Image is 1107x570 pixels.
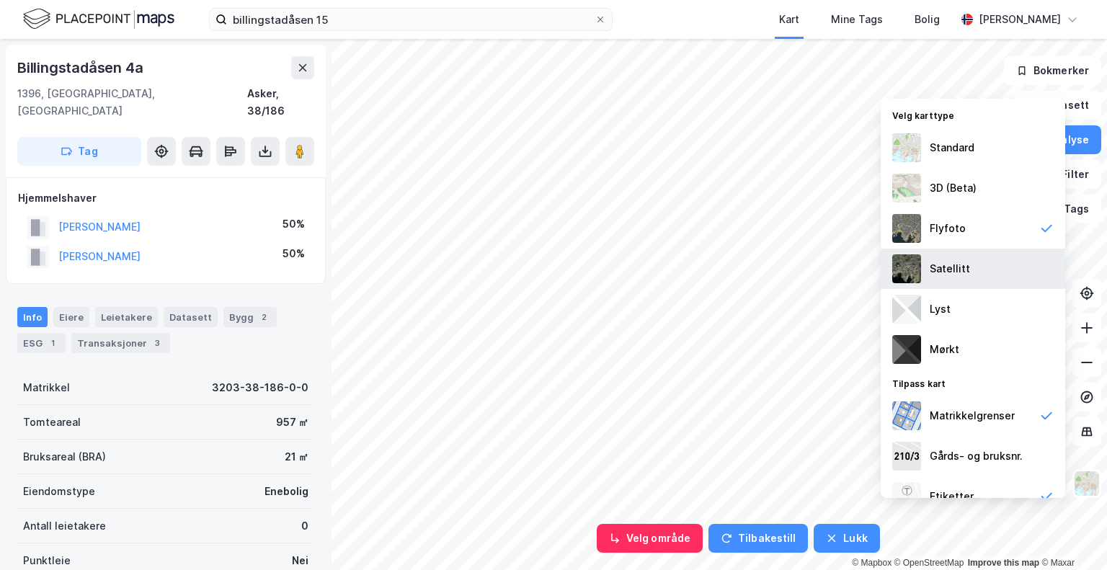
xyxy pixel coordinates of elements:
button: Velg område [597,524,703,553]
div: Punktleie [23,552,71,569]
div: 50% [283,245,305,262]
button: Filter [1032,160,1101,189]
input: Søk på adresse, matrikkel, gårdeiere, leietakere eller personer [227,9,595,30]
button: Bokmerker [1004,56,1101,85]
div: Lyst [930,300,951,318]
button: Tag [17,137,141,166]
div: 1 [45,336,60,350]
button: Tags [1034,195,1101,223]
div: Datasett [164,307,218,327]
div: 21 ㎡ [285,448,308,466]
button: Datasett [1013,91,1101,120]
div: Mine Tags [831,11,883,28]
div: 0 [301,517,308,535]
div: Bolig [915,11,940,28]
div: Tilpass kart [881,370,1065,396]
div: 3 [150,336,164,350]
div: Transaksjoner [71,333,170,353]
div: 50% [283,215,305,233]
div: Standard [930,139,974,156]
div: Enebolig [264,483,308,500]
a: Improve this map [968,558,1039,568]
div: 3203-38-186-0-0 [212,379,308,396]
div: Mørkt [930,341,959,358]
div: Etiketter [930,488,974,505]
img: Z [892,214,921,243]
a: Mapbox [852,558,892,568]
div: [PERSON_NAME] [979,11,1061,28]
img: 9k= [892,254,921,283]
div: Satellitt [930,260,970,277]
div: ESG [17,333,66,353]
div: 2 [257,310,271,324]
img: cadastreBorders.cfe08de4b5ddd52a10de.jpeg [892,401,921,430]
div: Velg karttype [881,102,1065,128]
div: Bruksareal (BRA) [23,448,106,466]
div: Gårds- og bruksnr. [930,447,1023,465]
div: Matrikkelgrenser [930,407,1015,424]
div: Hjemmelshaver [18,190,314,207]
div: Billingstadåsen 4a [17,56,146,79]
img: luj3wr1y2y3+OchiMxRmMxRlscgabnMEmZ7DJGWxyBpucwSZnsMkZbHIGm5zBJmewyRlscgabnMEmZ7DJGWxyBpucwSZnsMkZ... [892,295,921,324]
div: 957 ㎡ [276,414,308,431]
a: OpenStreetMap [894,558,964,568]
div: Leietakere [95,307,158,327]
div: Bygg [223,307,277,327]
div: Flyfoto [930,220,966,237]
iframe: Chat Widget [1035,501,1107,570]
div: Asker, 38/186 [247,85,314,120]
div: 3D (Beta) [930,179,977,197]
div: Kart [779,11,799,28]
button: Lukk [814,524,879,553]
div: Antall leietakere [23,517,106,535]
div: 1396, [GEOGRAPHIC_DATA], [GEOGRAPHIC_DATA] [17,85,247,120]
img: logo.f888ab2527a4732fd821a326f86c7f29.svg [23,6,174,32]
div: Nei [292,552,308,569]
div: Matrikkel [23,379,70,396]
button: Tilbakestill [708,524,808,553]
img: nCdM7BzjoCAAAAAElFTkSuQmCC [892,335,921,364]
div: Eiere [53,307,89,327]
div: Info [17,307,48,327]
img: Z [892,133,921,162]
img: Z [892,174,921,202]
img: Z [892,482,921,511]
div: Tomteareal [23,414,81,431]
div: Eiendomstype [23,483,95,500]
img: Z [1073,470,1101,497]
img: cadastreKeys.547ab17ec502f5a4ef2b.jpeg [892,442,921,471]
